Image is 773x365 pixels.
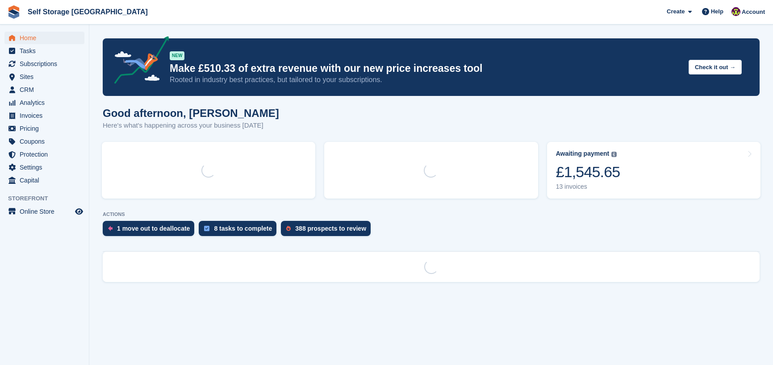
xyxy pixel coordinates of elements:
img: price-adjustments-announcement-icon-8257ccfd72463d97f412b2fc003d46551f7dbcb40ab6d574587a9cd5c0d94... [107,36,169,87]
span: Subscriptions [20,58,73,70]
span: Create [667,7,685,16]
a: menu [4,174,84,187]
img: icon-info-grey-7440780725fd019a000dd9b08b2336e03edf1995a4989e88bcd33f0948082b44.svg [611,152,617,157]
p: Rooted in industry best practices, but tailored to your subscriptions. [170,75,681,85]
span: Account [742,8,765,17]
a: menu [4,32,84,44]
span: Storefront [8,194,89,203]
span: Settings [20,161,73,174]
a: 8 tasks to complete [199,221,281,241]
div: NEW [170,51,184,60]
a: menu [4,96,84,109]
img: prospect-51fa495bee0391a8d652442698ab0144808aea92771e9ea1ae160a38d050c398.svg [286,226,291,231]
a: menu [4,71,84,83]
a: menu [4,161,84,174]
a: menu [4,45,84,57]
h1: Good afternoon, [PERSON_NAME] [103,107,279,119]
span: Tasks [20,45,73,57]
a: 388 prospects to review [281,221,375,241]
a: menu [4,205,84,218]
span: Capital [20,174,73,187]
div: Awaiting payment [556,150,610,158]
span: CRM [20,83,73,96]
div: 8 tasks to complete [214,225,272,232]
img: move_outs_to_deallocate_icon-f764333ba52eb49d3ac5e1228854f67142a1ed5810a6f6cc68b1a99e826820c5.svg [108,226,113,231]
a: menu [4,122,84,135]
p: ACTIONS [103,212,760,217]
span: Help [711,7,723,16]
img: Nicholas Williams [731,7,740,16]
p: Here's what's happening across your business [DATE] [103,120,279,131]
div: 13 invoices [556,183,620,191]
div: £1,545.65 [556,163,620,181]
a: Self Storage [GEOGRAPHIC_DATA] [24,4,151,19]
span: Coupons [20,135,73,148]
span: Invoices [20,109,73,122]
a: Awaiting payment £1,545.65 13 invoices [547,142,760,199]
a: menu [4,148,84,161]
a: Preview store [74,206,84,217]
div: 1 move out to deallocate [117,225,190,232]
a: menu [4,109,84,122]
span: Home [20,32,73,44]
a: menu [4,135,84,148]
img: task-75834270c22a3079a89374b754ae025e5fb1db73e45f91037f5363f120a921f8.svg [204,226,209,231]
img: stora-icon-8386f47178a22dfd0bd8f6a31ec36ba5ce8667c1dd55bd0f319d3a0aa187defe.svg [7,5,21,19]
a: 1 move out to deallocate [103,221,199,241]
span: Protection [20,148,73,161]
a: menu [4,58,84,70]
span: Analytics [20,96,73,109]
div: 388 prospects to review [295,225,366,232]
button: Check it out → [689,60,742,75]
p: Make £510.33 of extra revenue with our new price increases tool [170,62,681,75]
span: Pricing [20,122,73,135]
span: Online Store [20,205,73,218]
span: Sites [20,71,73,83]
a: menu [4,83,84,96]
